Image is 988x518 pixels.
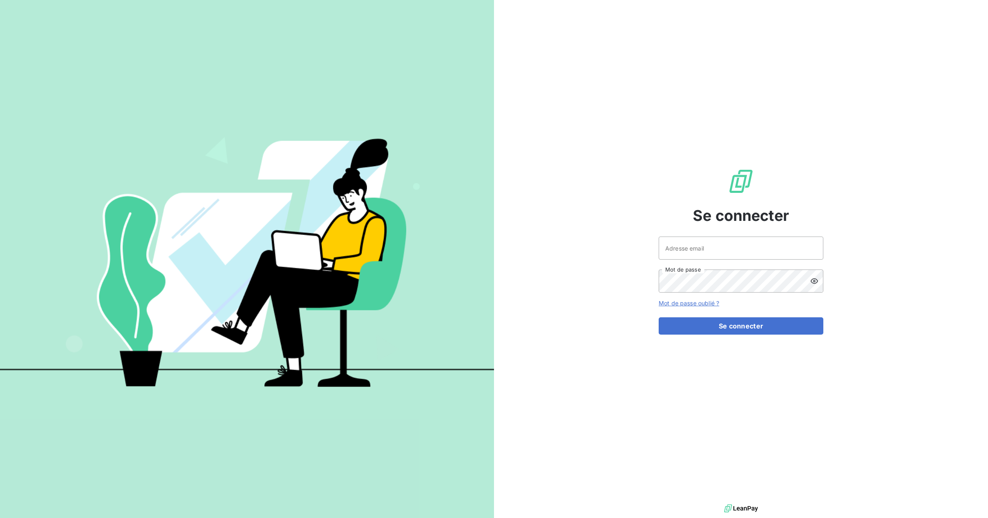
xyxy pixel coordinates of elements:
[693,204,789,227] span: Se connecter
[724,502,758,515] img: logo
[659,237,823,260] input: placeholder
[659,300,719,307] a: Mot de passe oublié ?
[728,168,754,195] img: Logo LeanPay
[659,317,823,335] button: Se connecter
